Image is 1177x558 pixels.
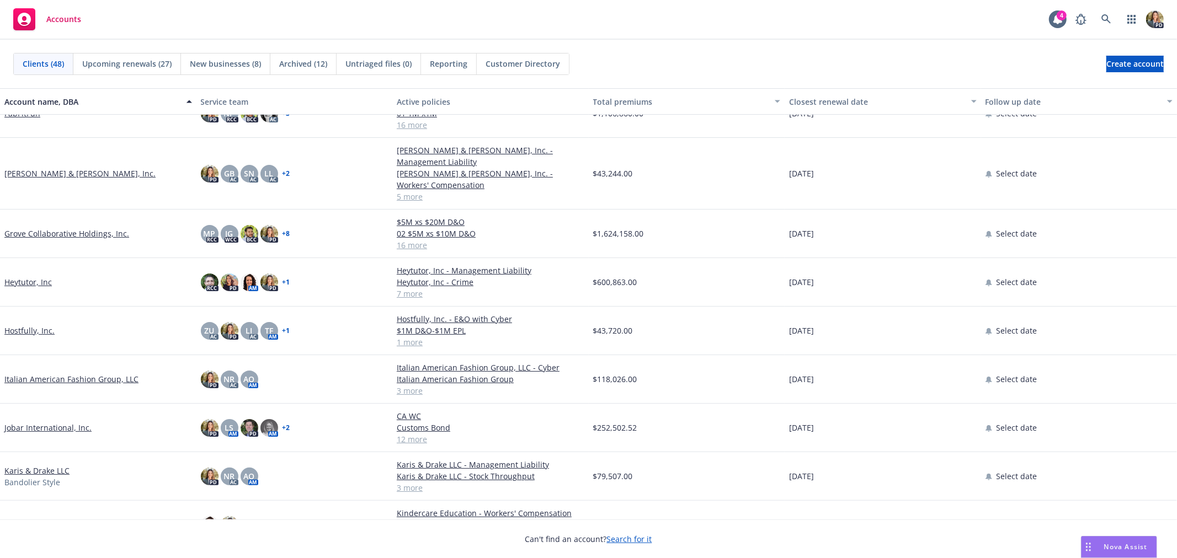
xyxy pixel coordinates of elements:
[997,373,1037,385] span: Select date
[201,96,388,108] div: Service team
[283,230,290,237] a: + 8
[397,470,584,482] a: Karis & Drake LLC - Stock Throughput
[392,88,589,115] button: Active policies
[397,385,584,396] a: 3 more
[1057,10,1067,20] div: 4
[1070,8,1092,30] a: Report a Bug
[1106,53,1164,74] span: Create account
[789,96,965,108] div: Closest renewal date
[244,470,255,482] span: AO
[397,168,584,191] a: [PERSON_NAME] & [PERSON_NAME], Inc. - Workers' Compensation
[260,273,278,291] img: photo
[997,228,1037,239] span: Select date
[241,419,258,437] img: photo
[430,58,467,69] span: Reporting
[221,516,238,534] img: photo
[283,170,290,177] a: + 2
[1082,536,1095,557] div: Drag to move
[221,273,238,291] img: photo
[9,4,86,35] a: Accounts
[225,422,234,433] span: LS
[260,419,278,437] img: photo
[221,322,238,340] img: photo
[397,459,584,470] a: Karis & Drake LLC - Management Liability
[4,168,156,179] a: [PERSON_NAME] & [PERSON_NAME], Inc.
[1104,542,1148,551] span: Nova Assist
[593,470,633,482] span: $79,507.00
[4,465,70,476] a: Karis & Drake LLC
[204,228,216,239] span: MP
[593,276,637,288] span: $600,863.00
[593,519,613,530] span: $0.00
[201,468,219,485] img: photo
[593,422,637,433] span: $252,502.52
[593,168,633,179] span: $43,244.00
[82,58,172,69] span: Upcoming renewals (27)
[397,507,584,519] a: Kindercare Education - Workers' Compensation
[486,58,560,69] span: Customer Directory
[283,279,290,286] a: + 1
[593,325,633,336] span: $43,720.00
[283,425,290,431] a: + 2
[397,276,584,288] a: Heytutor, Inc - Crime
[260,225,278,243] img: photo
[4,325,55,336] a: Hostfully, Inc.
[607,534,652,544] a: Search for it
[789,325,814,336] span: [DATE]
[244,373,255,385] span: AO
[196,88,393,115] button: Service team
[397,239,584,251] a: 16 more
[789,373,814,385] span: [DATE]
[593,96,769,108] div: Total premiums
[397,422,584,433] a: Customs Bond
[224,373,235,385] span: NR
[4,228,129,239] a: Grove Collaborative Holdings, Inc.
[785,88,981,115] button: Closest renewal date
[397,288,584,299] a: 7 more
[265,325,273,336] span: TF
[283,110,290,117] a: + 3
[525,533,652,545] span: Can't find an account?
[205,325,215,336] span: ZU
[279,58,327,69] span: Archived (12)
[241,225,258,243] img: photo
[224,470,235,482] span: NR
[593,373,637,385] span: $118,026.00
[789,422,814,433] span: [DATE]
[397,336,584,348] a: 1 more
[397,228,584,239] a: 02 $5M xs $10M D&O
[397,144,584,168] a: [PERSON_NAME] & [PERSON_NAME], Inc. - Management Liability
[997,325,1037,336] span: Select date
[46,15,81,24] span: Accounts
[997,470,1037,482] span: Select date
[397,373,584,385] a: Italian American Fashion Group
[201,273,219,291] img: photo
[397,325,584,336] a: $1M D&O-$1M EPL
[283,328,290,334] a: + 1
[224,168,235,179] span: GB
[397,482,584,493] a: 3 more
[397,191,584,202] a: 5 more
[201,516,219,534] img: photo
[397,96,584,108] div: Active policies
[789,168,814,179] span: [DATE]
[201,371,219,388] img: photo
[1081,536,1157,558] button: Nova Assist
[4,476,60,488] span: Bandolier Style
[4,373,139,385] a: Italian American Fashion Group, LLC
[397,433,584,445] a: 12 more
[397,362,584,373] a: Italian American Fashion Group, LLC - Cyber
[593,228,644,239] span: $1,624,158.00
[789,276,814,288] span: [DATE]
[4,276,52,288] a: Heytutor, Inc
[397,519,584,530] a: Kindercare Education - Commercial Auto
[1106,56,1164,72] a: Create account
[789,519,814,530] span: [DATE]
[244,168,254,179] span: SN
[265,168,274,179] span: LL
[1146,10,1164,28] img: photo
[789,228,814,239] span: [DATE]
[241,273,258,291] img: photo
